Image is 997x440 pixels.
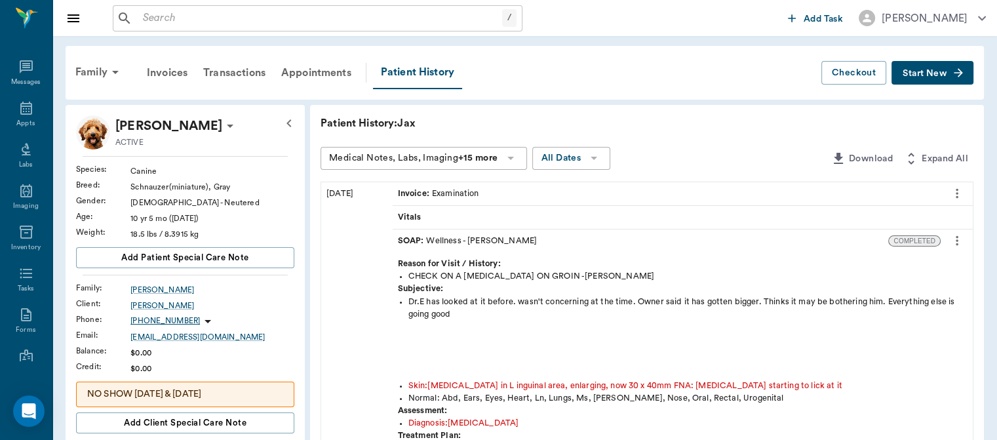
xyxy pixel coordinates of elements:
div: Gender : [76,195,130,207]
div: Phone : [76,313,130,325]
div: Jax Haddox [115,115,222,136]
div: Medical Notes, Labs, Imaging [329,150,498,167]
div: Canine [130,165,294,177]
strong: Treatment Plan: [398,431,461,439]
div: CHECK ON A [MEDICAL_DATA] ON GROIN -[PERSON_NAME] [408,270,968,283]
button: more [947,182,968,205]
div: [DEMOGRAPHIC_DATA] - Neutered [130,197,294,209]
div: Examination [398,188,479,200]
div: Species : [76,163,130,175]
div: Family : [76,282,130,294]
button: Expand All [898,147,973,171]
div: / [502,9,517,27]
p: ACTIVE [115,136,144,148]
div: Credit : [76,361,130,372]
span: Invoice : [398,188,432,200]
button: Close drawer [60,5,87,31]
div: Schnauzer(miniature), Gray [130,181,294,193]
div: Messages [11,77,41,87]
input: Search [138,9,502,28]
button: Add patient Special Care Note [76,247,294,268]
div: Open Intercom Messenger [13,395,45,427]
a: Patient History [373,56,462,89]
button: Download [825,147,898,171]
button: more [947,230,968,252]
div: $0.00 [130,347,294,359]
p: Patient History: Jax [321,115,714,131]
button: All Dates [532,147,610,170]
span: Add patient Special Care Note [121,250,248,265]
span: Add client Special Care Note [124,416,246,430]
button: Start New [891,61,973,85]
div: [PERSON_NAME] [882,10,968,26]
p: [PHONE_NUMBER] [130,315,200,327]
div: Wellness - [PERSON_NAME] [398,235,537,247]
img: Profile Image [76,115,110,150]
div: Labs [19,160,33,170]
a: Appointments [273,57,359,89]
strong: Subjective: [398,285,444,292]
div: Inventory [11,243,41,252]
button: Add client Special Care Note [76,412,294,433]
div: Diagnosis : [MEDICAL_DATA] [408,417,968,430]
span: SOAP : [398,235,427,247]
div: Balance : [76,345,130,357]
div: $0.00 [130,363,294,374]
div: Client : [76,298,130,310]
p: NO SHOW [DATE] & [DATE] [87,388,283,401]
div: Forms [16,325,35,335]
div: Skin : [MEDICAL_DATA] in L inguinal area, enlarging, now 30 x 40mm FNA: [MEDICAL_DATA] starting t... [408,380,968,392]
b: +15 more [458,153,498,163]
span: COMPLETED [889,236,940,246]
button: [PERSON_NAME] [848,6,996,30]
button: Checkout [821,61,886,85]
a: Transactions [195,57,273,89]
strong: Reason for Visit / History: [398,260,501,268]
div: Imaging [13,201,39,211]
a: [PERSON_NAME] [130,284,294,296]
a: [PERSON_NAME] [130,300,294,311]
div: Appts [16,119,35,129]
strong: Assessment: [398,407,448,414]
div: Family [68,56,131,88]
p: [PERSON_NAME] [115,115,222,136]
a: [EMAIL_ADDRESS][DOMAIN_NAME] [130,331,294,343]
span: Expand All [922,151,968,167]
div: Age : [76,210,130,222]
div: Normal: Abd, Ears, Eyes, Heart, Ln, Lungs, Ms, [PERSON_NAME], Nose, Oral, Rectal, Urogenital [408,392,968,405]
span: Vitals [398,211,424,224]
div: 18.5 lbs / 8.3915 kg [130,228,294,240]
div: Email : [76,329,130,341]
p: Dr.E has looked at it before. wasn't concerning at the time. Owner said it has gotten bigger. Thi... [408,296,968,321]
a: Invoices [139,57,195,89]
div: Breed : [76,179,130,191]
div: 10 yr 5 mo ([DATE]) [130,212,294,224]
div: Tasks [18,284,34,294]
button: Add Task [783,6,848,30]
div: Weight : [76,226,130,238]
